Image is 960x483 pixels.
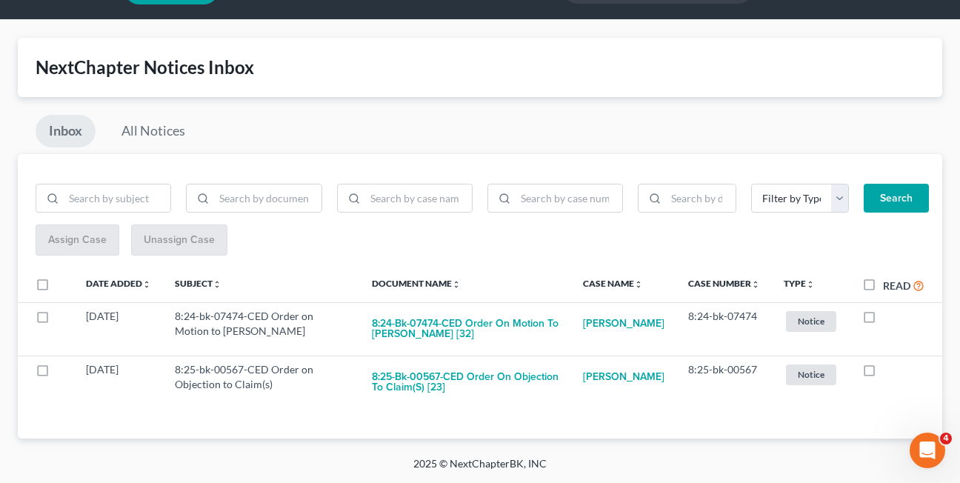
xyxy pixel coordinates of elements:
[372,309,559,349] button: 8:24-bk-07474-CED Order on Motion to [PERSON_NAME] [32]
[214,184,321,213] input: Search by document name
[372,278,461,289] a: Document Nameunfold_more
[58,456,902,483] div: 2025 © NextChapterBK, INC
[676,302,772,356] td: 8:24-bk-07474
[806,280,815,289] i: unfold_more
[583,278,643,289] a: Case Nameunfold_more
[634,280,643,289] i: unfold_more
[36,115,96,147] a: Inbox
[175,278,221,289] a: Subjectunfold_more
[163,302,360,356] td: 8:24-bk-07474-CED Order on Motion to [PERSON_NAME]
[751,280,760,289] i: unfold_more
[784,362,839,387] a: Notice
[676,356,772,409] td: 8:25-bk-00567
[163,356,360,409] td: 8:25-bk-00567-CED Order on Objection to Claim(s)
[452,280,461,289] i: unfold_more
[516,184,622,213] input: Search by case number
[910,433,945,468] iframe: Intercom live chat
[74,356,163,409] td: [DATE]
[583,362,664,392] a: [PERSON_NAME]
[142,280,151,289] i: unfold_more
[372,362,559,402] button: 8:25-bk-00567-CED Order on Objection to Claim(s) [23]
[365,184,472,213] input: Search by case name
[64,184,170,213] input: Search by subject
[583,309,664,339] a: [PERSON_NAME]
[666,184,736,213] input: Search by date
[864,184,929,213] button: Search
[36,56,924,79] div: NextChapter Notices Inbox
[688,278,760,289] a: Case Numberunfold_more
[883,278,910,293] label: Read
[108,115,199,147] a: All Notices
[86,278,151,289] a: Date Addedunfold_more
[786,311,836,331] span: Notice
[213,280,221,289] i: unfold_more
[784,278,815,289] a: Typeunfold_more
[940,433,952,444] span: 4
[74,302,163,356] td: [DATE]
[786,364,836,384] span: Notice
[784,309,839,333] a: Notice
